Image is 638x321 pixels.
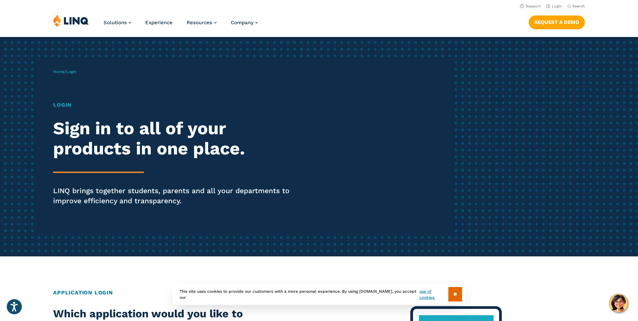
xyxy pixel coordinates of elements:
[53,118,299,159] h2: Sign in to all of your products in one place.
[529,15,585,29] a: Request a Demo
[231,20,254,26] span: Company
[145,20,173,26] a: Experience
[53,14,89,27] img: LINQ | K‑12 Software
[529,14,585,29] nav: Button Navigation
[53,101,299,109] h1: Login
[53,69,76,74] span: /
[66,69,76,74] span: Login
[187,20,217,26] a: Resources
[187,20,212,26] span: Resources
[104,14,258,36] nav: Primary Navigation
[419,288,448,300] a: use of cookies.
[520,4,541,8] a: Support
[104,20,131,26] a: Solutions
[173,284,465,305] div: This site uses cookies to provide our customers with a more personal experience. By using [DOMAIN...
[53,69,65,74] a: Home
[53,186,299,206] p: LINQ brings together students, parents and all your departments to improve efficiency and transpa...
[104,20,127,26] span: Solutions
[546,4,562,8] a: Login
[609,294,628,313] button: Hello, have a question? Let’s chat.
[567,4,585,9] button: Open Search Bar
[231,20,258,26] a: Company
[53,289,585,297] h2: Application Login
[572,4,585,8] span: Search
